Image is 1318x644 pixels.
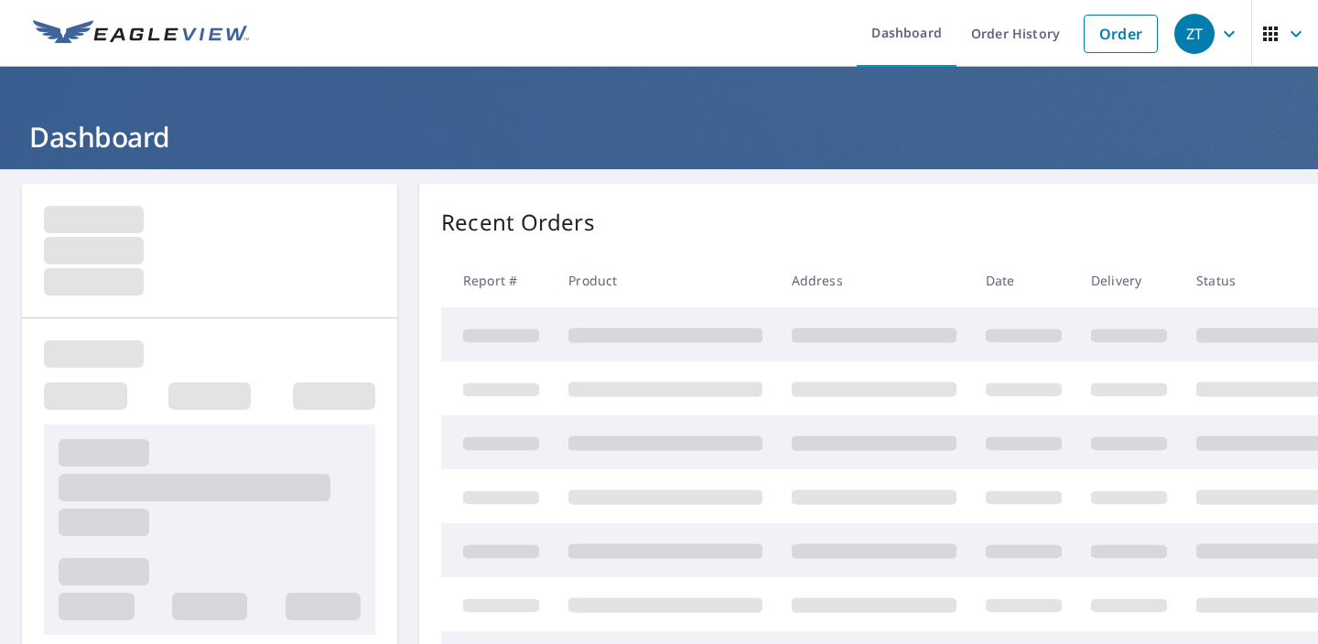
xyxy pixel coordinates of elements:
[1084,15,1158,53] a: Order
[777,253,971,307] th: Address
[1076,253,1182,307] th: Delivery
[441,253,554,307] th: Report #
[22,118,1296,156] h1: Dashboard
[1174,14,1215,54] div: ZT
[971,253,1076,307] th: Date
[33,20,249,48] img: EV Logo
[441,206,595,239] p: Recent Orders
[554,253,777,307] th: Product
